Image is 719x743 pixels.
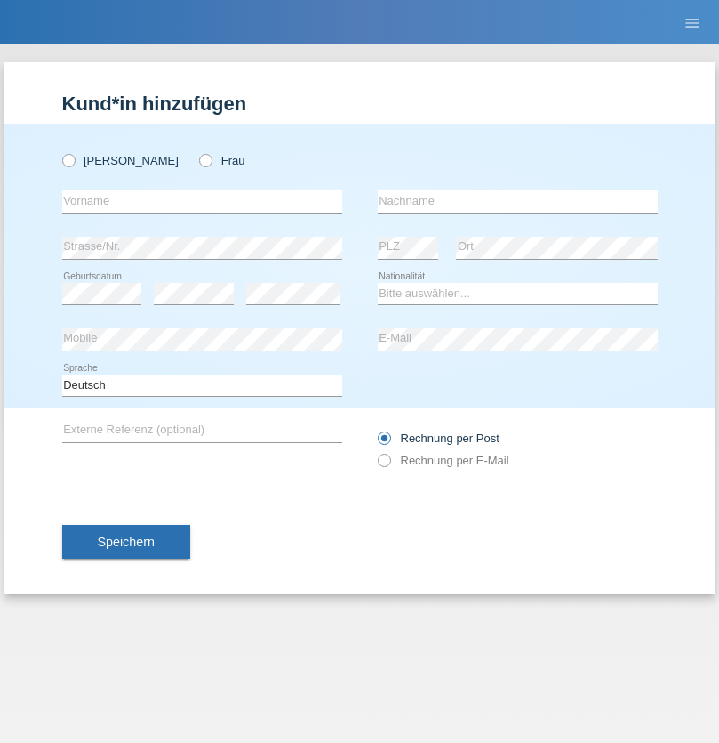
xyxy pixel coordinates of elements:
i: menu [683,14,701,32]
label: [PERSON_NAME] [62,154,179,167]
a: menu [675,17,710,28]
input: Rechnung per E-Mail [378,454,389,476]
span: Speichern [98,535,155,549]
input: [PERSON_NAME] [62,154,74,166]
input: Frau [199,154,211,166]
h1: Kund*in hinzufügen [62,93,658,115]
label: Rechnung per Post [378,432,499,445]
button: Speichern [62,525,190,559]
input: Rechnung per Post [378,432,389,454]
label: Frau [199,154,244,167]
label: Rechnung per E-Mail [378,454,509,467]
